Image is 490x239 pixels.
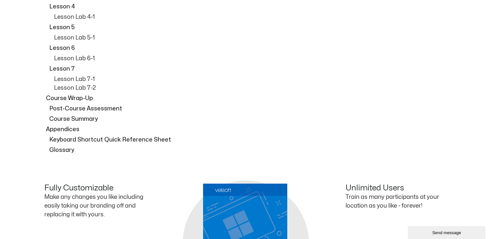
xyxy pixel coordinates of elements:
[408,225,487,239] iframe: chat widget
[49,44,444,52] p: Lesson 6
[44,193,145,219] p: Make any changes you like including easily taking our branding off and replacing it with yours.
[49,2,444,11] p: Lesson 4
[54,75,446,84] p: Lesson Lab 7-1
[54,33,446,42] p: Lesson Lab 5-1
[346,184,446,193] h4: Unlimited Users
[346,193,446,210] p: Train as many participants at your location as you like - forever!
[49,104,444,113] p: Post-Course Assessment
[49,115,444,123] p: Course Summary
[54,84,446,92] p: Lesson Lab 7-2
[54,13,446,21] p: Lesson Lab 4-1
[49,64,444,73] p: Lesson 7
[49,23,444,32] p: Lesson 5
[49,146,444,154] p: Glossary
[46,125,444,134] p: Appendices
[46,94,444,103] p: Course Wrap-Up
[44,184,145,193] h4: Fully Customizable
[54,54,446,63] p: Lesson Lab 6-1
[49,135,444,144] p: Keyboard Shortcut Quick Reference Sheet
